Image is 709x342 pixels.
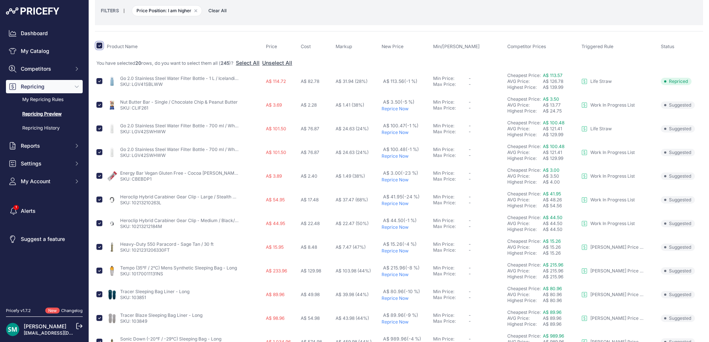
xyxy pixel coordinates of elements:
[543,167,560,173] span: A$ 3.00
[590,292,646,298] p: [PERSON_NAME] Price Match
[581,315,646,321] a: [PERSON_NAME] Price Match
[433,318,469,324] div: Max Price:
[433,271,469,277] div: Max Price:
[405,123,419,128] span: (-1 %)
[543,179,560,185] span: A$ 4.00
[301,244,317,250] span: A$ 8.48
[507,144,541,149] a: Cheapest Price:
[402,194,420,199] span: (-24 %)
[590,126,612,132] p: Life Straw
[507,244,543,250] div: AVG Price:
[507,78,543,84] div: AVG Price:
[543,126,578,132] div: A$ 121.41
[590,102,635,108] p: Work In Progress List
[661,196,695,204] span: Suggested
[266,173,282,179] span: A$ 3.89
[590,197,635,203] p: Work In Progress List
[590,315,646,321] p: [PERSON_NAME] Price Match
[6,157,83,170] button: Settings
[383,241,417,247] span: A$ 15.26
[661,220,695,227] span: Suggested
[543,96,559,102] a: A$ 3.50
[469,176,471,182] span: -
[543,238,561,244] a: A$ 15.26
[581,126,612,132] a: Life Straw
[382,201,430,207] p: Reprice Now
[433,99,469,105] div: Min Price:
[6,62,83,76] button: Competitors
[403,218,417,223] span: (-1 %)
[266,244,284,250] span: A$ 15.95
[507,250,537,256] a: Highest Price:
[336,292,369,297] span: A$ 39.98 (44%)
[543,333,564,339] a: A$ 989.96
[266,126,286,131] span: A$ 101.50
[120,147,240,152] a: Go 2.0 Stainless Steel Water Filter Bottle - 700 ml / White
[543,144,564,149] span: A$ 100.48
[382,177,430,183] p: Reprice Now
[543,298,562,303] span: A$ 80.96
[581,44,613,49] span: Triggered Rule
[383,312,418,318] span: A$ 89.96
[336,173,365,179] span: A$ 1.49 (38%)
[433,295,469,301] div: Max Price:
[507,268,543,274] div: AVG Price:
[433,129,469,135] div: Max Price:
[21,65,69,73] span: Competitors
[404,289,420,294] span: (-10 %)
[543,155,563,161] span: A$ 129.99
[469,105,471,111] span: -
[120,170,267,176] a: Energy Bar Vegan Gluten Free - Cocoa [PERSON_NAME] / Single (50g)
[407,336,421,342] span: (-4 %)
[301,292,320,297] span: A$ 49.98
[21,83,69,90] span: Repricing
[581,197,635,203] a: Work In Progress List
[469,247,471,253] span: -
[469,99,471,105] span: -
[382,248,430,254] p: Reprice Now
[507,203,537,208] a: Highest Price:
[61,308,83,313] a: Changelog
[120,105,148,111] a: SKU: CLIF261
[507,167,541,173] a: Cheapest Price:
[469,271,471,276] span: -
[6,122,83,135] a: Repricing History
[266,44,277,49] span: Price
[266,102,282,108] span: A$ 3.69
[6,108,83,121] a: Repricing Preview
[236,59,260,67] button: Select All
[6,27,83,299] nav: Sidebar
[469,312,471,318] span: -
[406,147,419,152] span: (-1 %)
[433,241,469,247] div: Min Price:
[469,76,471,81] span: -
[6,44,83,58] a: My Catalog
[301,173,317,179] span: A$ 2.40
[507,292,543,298] div: AVG Price:
[581,102,635,108] a: Work In Progress List
[507,126,543,132] div: AVG Price:
[301,315,320,321] span: A$ 54.98
[383,336,421,342] span: A$ 989.96
[6,93,83,106] a: My Repricing Rules
[469,289,471,294] span: -
[120,224,162,229] a: SKU: 10213212184M
[21,160,69,167] span: Settings
[336,150,369,155] span: A$ 24.63 (24%)
[507,84,537,90] a: Highest Price:
[433,170,469,176] div: Min Price:
[543,221,578,227] div: A$ 44.50
[543,244,578,250] div: A$ 15.26
[45,308,60,314] span: New
[266,78,286,84] span: A$ 114.72
[6,27,83,40] a: Dashboard
[507,132,537,137] a: Highest Price:
[469,241,471,247] span: -
[543,274,563,279] span: A$ 215.96
[433,44,480,49] span: Min/[PERSON_NAME]
[107,44,138,49] span: Product Name
[543,286,562,291] a: A$ 80.96
[507,321,537,327] a: Highest Price:
[336,221,369,226] span: A$ 22.47 (50%)
[382,44,403,49] span: New Price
